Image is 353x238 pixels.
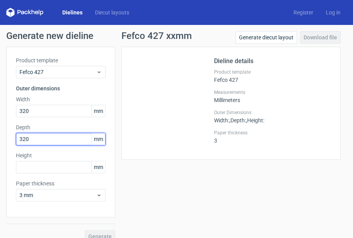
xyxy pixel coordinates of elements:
[229,117,246,123] span: , Depth :
[214,89,331,95] label: Measurements
[56,9,89,16] a: Dielines
[214,109,331,116] label: Outer Dimensions
[6,31,347,41] h1: Generate new dieline
[214,69,331,83] div: Fefco 427
[91,161,105,173] span: mm
[214,69,331,75] label: Product template
[91,105,105,117] span: mm
[287,9,320,16] a: Register
[19,191,96,199] span: 3 mm
[16,180,105,187] label: Paper thickness
[89,9,135,16] a: Diecut layouts
[246,117,264,123] span: , Height :
[235,31,297,44] a: Generate diecut layout
[16,85,105,92] h3: Outer dimensions
[91,133,105,145] span: mm
[320,9,347,16] a: Log in
[214,117,229,123] span: Width :
[214,130,331,136] label: Paper thickness
[16,152,105,159] label: Height
[121,31,192,41] h1: Fefco 427 xxmm
[16,95,105,103] label: Width
[19,68,96,76] span: Fefco 427
[16,56,105,64] label: Product template
[16,123,105,131] label: Depth
[214,89,331,103] div: Millimeters
[214,130,331,144] div: 3
[214,56,331,66] h2: Dieline details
